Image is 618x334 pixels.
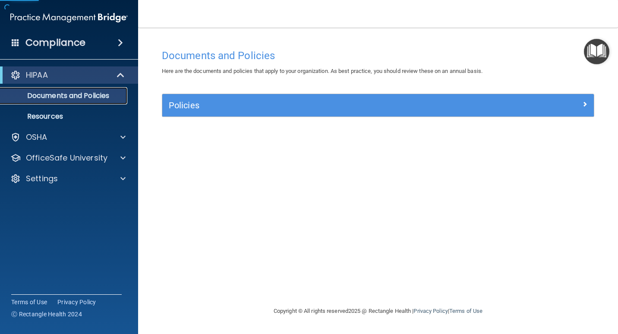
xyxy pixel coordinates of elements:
h5: Policies [169,101,479,110]
span: Here are the documents and policies that apply to your organization. As best practice, you should... [162,68,482,74]
a: OfficeSafe University [10,153,126,163]
img: PMB logo [10,9,128,26]
a: Policies [169,98,587,112]
a: Terms of Use [449,308,482,314]
h4: Compliance [25,37,85,49]
h4: Documents and Policies [162,50,594,61]
p: OSHA [26,132,47,142]
span: Ⓒ Rectangle Health 2024 [11,310,82,318]
a: Privacy Policy [413,308,448,314]
p: Documents and Policies [6,91,123,100]
p: HIPAA [26,70,48,80]
a: Terms of Use [11,298,47,306]
a: OSHA [10,132,126,142]
a: HIPAA [10,70,125,80]
p: Settings [26,173,58,184]
button: Open Resource Center [584,39,609,64]
div: Copyright © All rights reserved 2025 @ Rectangle Health | | [221,297,536,325]
a: Settings [10,173,126,184]
a: Privacy Policy [57,298,96,306]
p: OfficeSafe University [26,153,107,163]
p: Resources [6,112,123,121]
